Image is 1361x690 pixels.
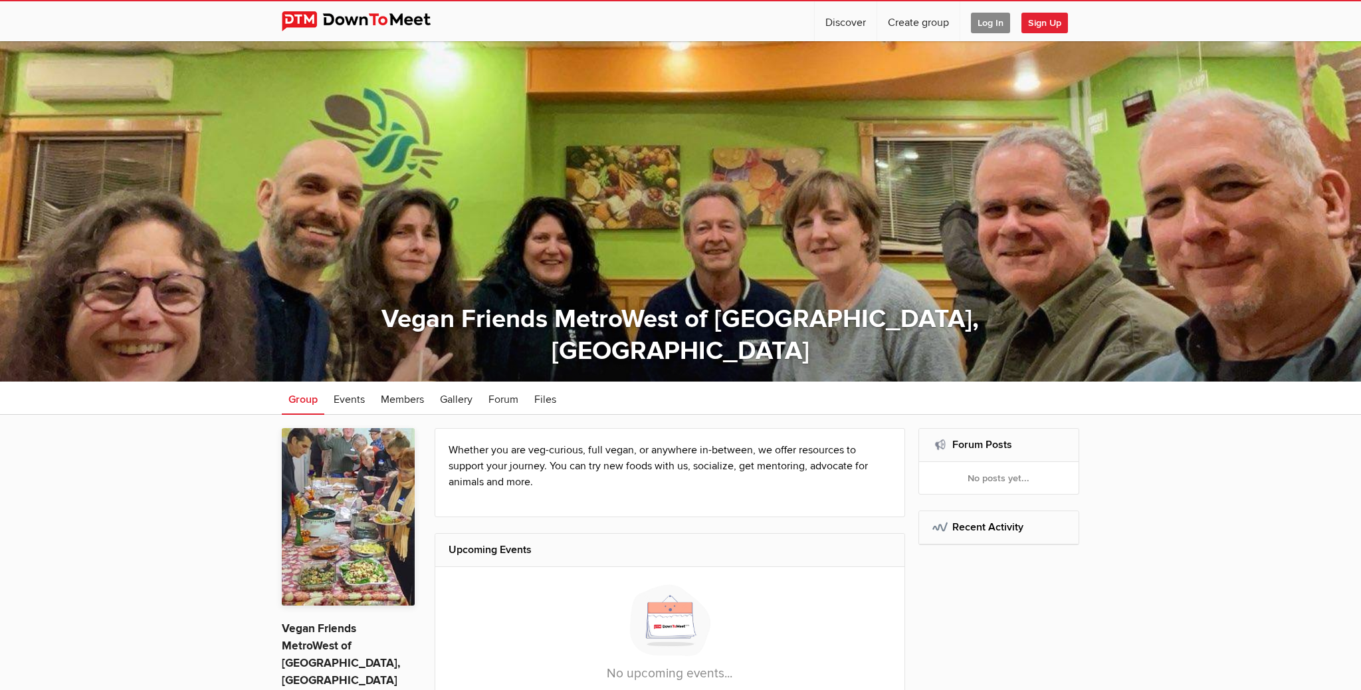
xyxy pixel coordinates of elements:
[374,382,431,415] a: Members
[971,13,1010,33] span: Log In
[952,438,1012,451] a: Forum Posts
[440,393,472,406] span: Gallery
[327,382,371,415] a: Events
[381,393,424,406] span: Members
[815,1,877,41] a: Discover
[334,393,365,406] span: Events
[1021,1,1079,41] a: Sign Up
[960,1,1021,41] a: Log In
[1021,13,1068,33] span: Sign Up
[282,382,324,415] a: Group
[877,1,960,41] a: Create group
[488,393,518,406] span: Forum
[919,462,1079,494] div: No posts yet...
[932,511,1066,543] h2: Recent Activity
[288,393,318,406] span: Group
[282,428,415,606] img: Vegan Friends MetroWest of Boston, MA
[528,382,563,415] a: Files
[433,382,479,415] a: Gallery
[482,382,525,415] a: Forum
[534,393,556,406] span: Files
[282,11,451,31] img: DownToMeet
[449,534,891,566] h2: Upcoming Events
[449,442,891,490] p: Whether you are veg-curious, full vegan, or anywhere in-between, we offer resources to support yo...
